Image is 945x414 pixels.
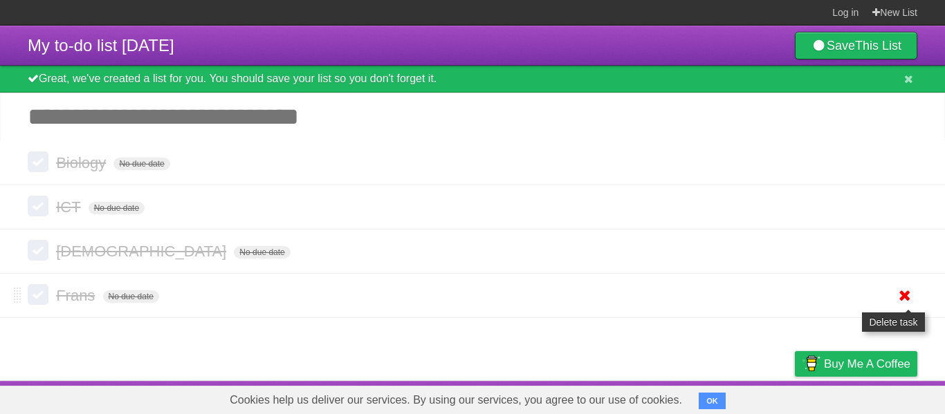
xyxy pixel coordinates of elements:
[657,384,713,411] a: Developers
[28,196,48,216] label: Done
[730,384,760,411] a: Terms
[611,384,640,411] a: About
[855,39,901,53] b: This List
[234,246,290,258] span: No due date
[56,287,98,304] span: Frans
[56,198,84,216] span: ICT
[795,32,917,59] a: SaveThis List
[777,384,813,411] a: Privacy
[795,351,917,377] a: Buy me a coffee
[28,240,48,261] label: Done
[216,386,696,414] span: Cookies help us deliver our services. By using our services, you agree to our use of cookies.
[56,154,109,171] span: Biology
[89,202,145,214] span: No due date
[28,36,174,55] span: My to-do list [DATE]
[28,151,48,172] label: Done
[56,243,230,260] span: [DEMOGRAPHIC_DATA]
[824,352,910,376] span: Buy me a coffee
[830,384,917,411] a: Suggest a feature
[113,158,169,170] span: No due date
[802,352,820,375] img: Buy me a coffee
[28,284,48,305] label: Done
[103,290,159,303] span: No due date
[699,393,726,409] button: OK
